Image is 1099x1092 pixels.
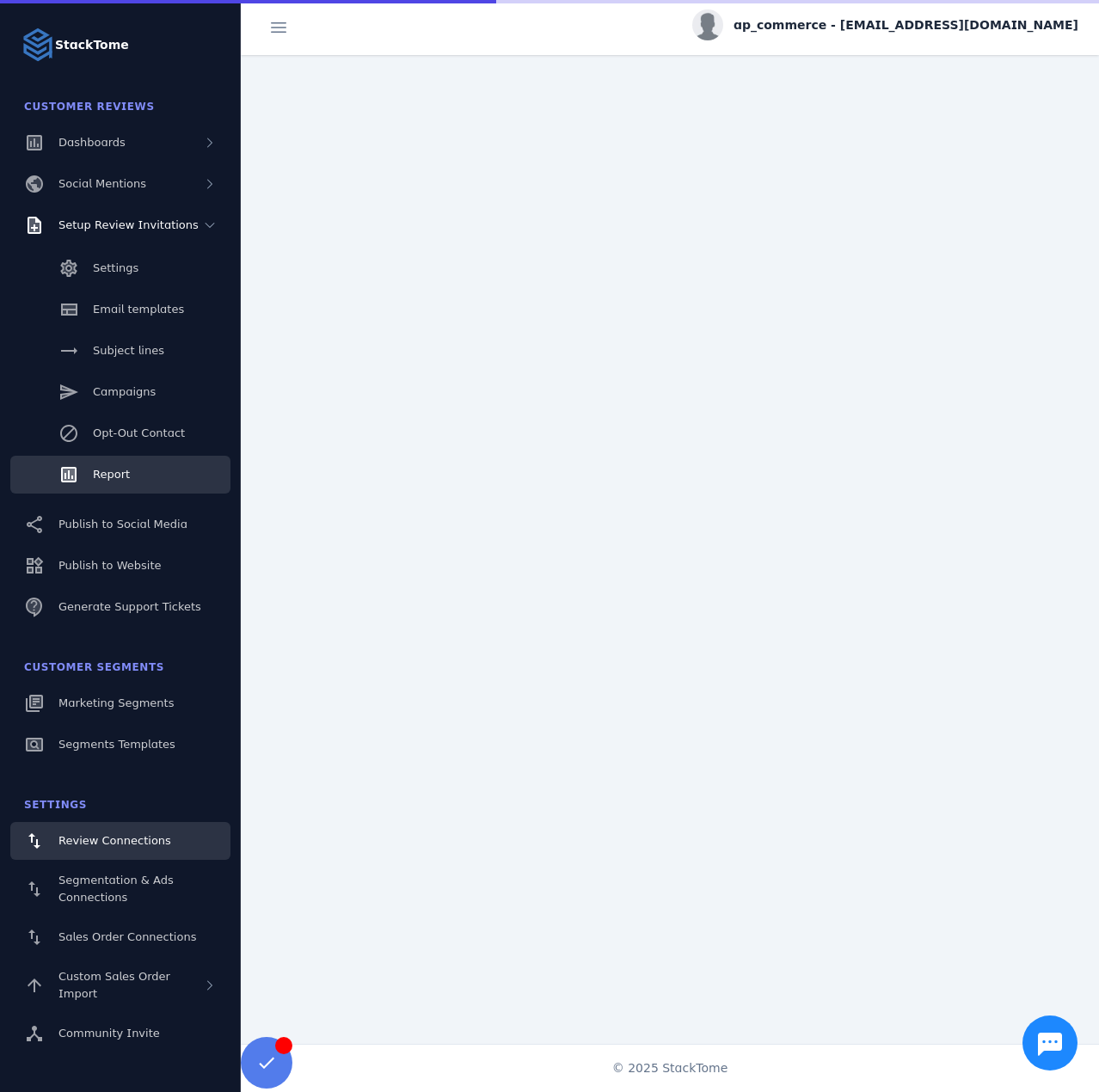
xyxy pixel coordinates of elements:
a: Publish to Website [10,547,230,585]
span: Community Invite [58,1027,160,1040]
span: Sales Order Connections [58,930,196,943]
span: Report [93,468,130,481]
span: Dashboards [58,136,126,149]
span: Email templates [93,303,184,316]
a: Report [10,456,230,494]
a: Email templates [10,291,230,328]
span: Customer Reviews [24,101,155,113]
a: Campaigns [10,373,230,411]
a: Segments Templates [10,726,230,764]
span: Custom Sales Order Import [58,970,170,1000]
a: Generate Support Tickets [10,588,230,626]
span: Social Mentions [58,177,146,190]
span: Segmentation & Ads Connections [58,874,174,904]
span: Marketing Segments [58,696,174,709]
a: Opt-Out Contact [10,414,230,452]
span: Campaigns [93,385,156,398]
a: Community Invite [10,1015,230,1052]
a: Publish to Social Media [10,506,230,543]
span: Setup Review Invitations [58,218,199,231]
a: Settings [10,249,230,287]
span: Customer Segments [24,661,164,673]
span: Settings [24,799,87,811]
a: Marketing Segments [10,684,230,722]
img: Logo image [21,28,55,62]
span: Segments Templates [58,738,175,751]
span: ap_commerce - [EMAIL_ADDRESS][DOMAIN_NAME] [734,16,1078,34]
span: Opt-Out Contact [93,426,185,439]
span: Subject lines [93,344,164,357]
span: © 2025 StackTome [612,1059,728,1077]
img: profile.jpg [692,9,723,40]
span: Publish to Website [58,559,161,572]
strong: StackTome [55,36,129,54]
span: Publish to Social Media [58,518,187,531]
span: Review Connections [58,834,171,847]
span: Generate Support Tickets [58,600,201,613]
a: Review Connections [10,822,230,860]
button: ap_commerce - [EMAIL_ADDRESS][DOMAIN_NAME] [692,9,1078,40]
a: Subject lines [10,332,230,370]
a: Segmentation & Ads Connections [10,863,230,915]
a: Sales Order Connections [10,918,230,956]
span: Settings [93,261,138,274]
